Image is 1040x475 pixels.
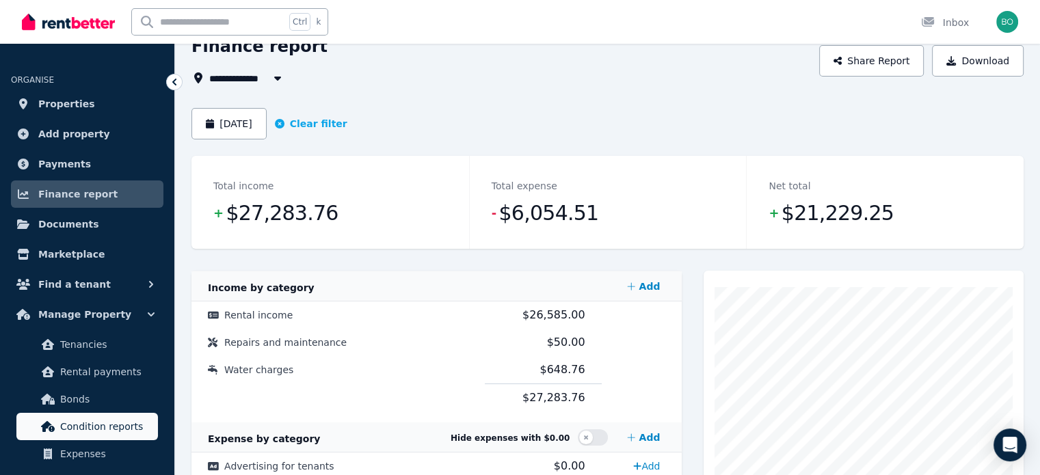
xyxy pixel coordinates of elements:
span: Payments [38,156,91,172]
span: $648.76 [539,363,585,376]
span: Find a tenant [38,276,111,293]
span: + [769,204,778,223]
span: k [316,16,321,27]
span: $26,585.00 [522,308,585,321]
dt: Total expense [492,178,557,194]
span: $27,283.76 [226,200,338,227]
a: Documents [11,211,163,238]
a: Marketplace [11,241,163,268]
div: Inbox [921,16,969,29]
span: ORGANISE [11,75,54,85]
span: Manage Property [38,306,131,323]
button: Manage Property [11,301,163,328]
a: Add [622,273,665,300]
span: Condition reports [60,418,152,435]
a: Rental payments [16,358,158,385]
span: Income by category [208,282,315,293]
span: + [213,204,223,223]
button: Download [932,45,1024,77]
dt: Total income [213,178,274,194]
a: Tenancies [16,331,158,358]
span: Water charges [224,364,293,375]
button: Clear filter [275,117,347,131]
h1: Finance report [191,36,328,57]
a: Finance report [11,180,163,208]
span: $50.00 [547,336,585,349]
dt: Net total [769,178,810,194]
span: Hide expenses with $0.00 [451,433,570,443]
span: - [492,204,496,223]
a: Payments [11,150,163,178]
span: Finance report [38,186,118,202]
img: HARI KRISHNA [996,11,1018,33]
span: Ctrl [289,13,310,31]
span: Rental payments [60,364,152,380]
span: Add property [38,126,110,142]
span: Bonds [60,391,152,407]
img: RentBetter [22,12,115,32]
span: Documents [38,216,99,232]
span: Marketplace [38,246,105,262]
a: Condition reports [16,413,158,440]
a: Properties [11,90,163,118]
button: Find a tenant [11,271,163,298]
span: Expense by category [208,433,320,444]
span: Properties [38,96,95,112]
span: Tenancies [60,336,152,353]
span: $6,054.51 [498,200,598,227]
a: Bonds [16,385,158,413]
span: Advertising for tenants [224,461,334,472]
a: Add [622,424,665,451]
span: Repairs and maintenance [224,337,347,348]
button: Share Report [819,45,924,77]
span: Expenses [60,446,152,462]
a: Expenses [16,440,158,467]
button: [DATE] [191,108,267,139]
span: $27,283.76 [522,391,585,404]
div: Open Intercom Messenger [994,429,1026,461]
span: $0.00 [554,459,585,472]
span: Rental income [224,310,293,321]
a: Add property [11,120,163,148]
span: $21,229.25 [782,200,894,227]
